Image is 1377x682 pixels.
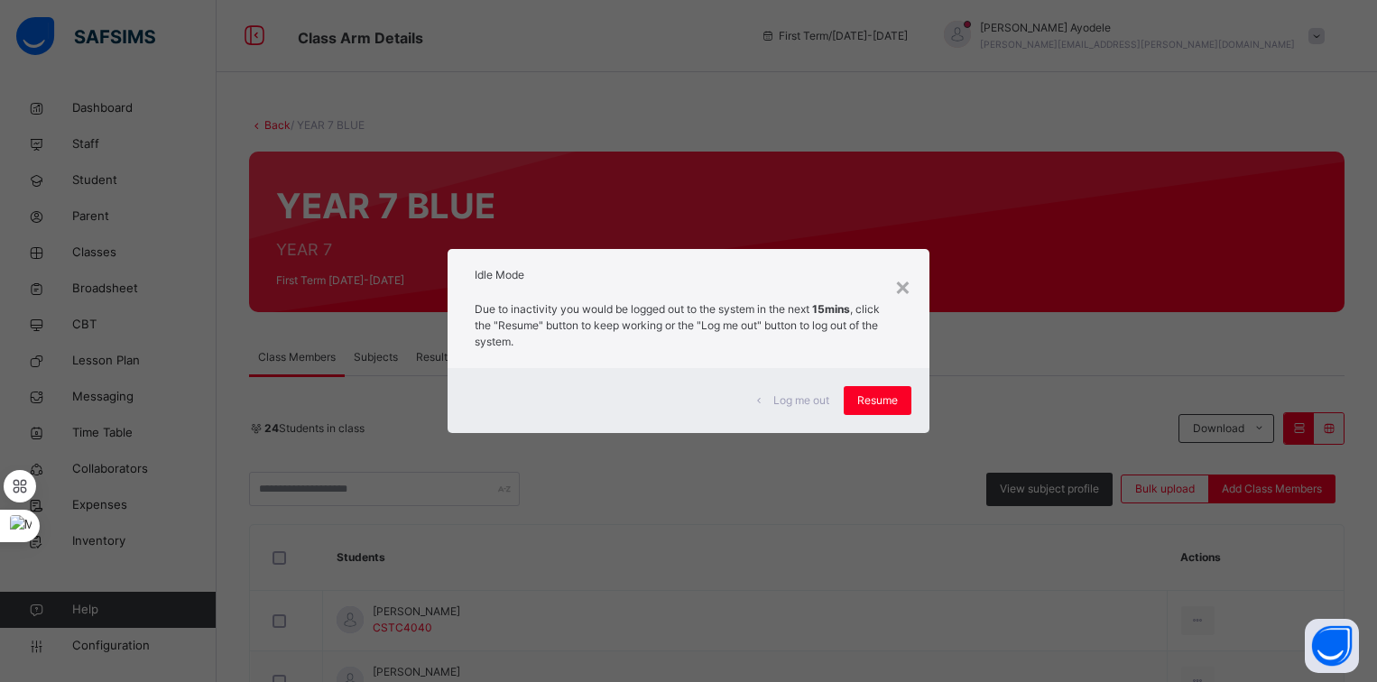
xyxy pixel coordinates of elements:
[894,267,911,305] div: ×
[773,392,829,409] span: Log me out
[475,301,902,350] p: Due to inactivity you would be logged out to the system in the next , click the "Resume" button t...
[475,267,902,283] h2: Idle Mode
[857,392,898,409] span: Resume
[1305,619,1359,673] button: Open asap
[812,302,850,316] strong: 15mins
